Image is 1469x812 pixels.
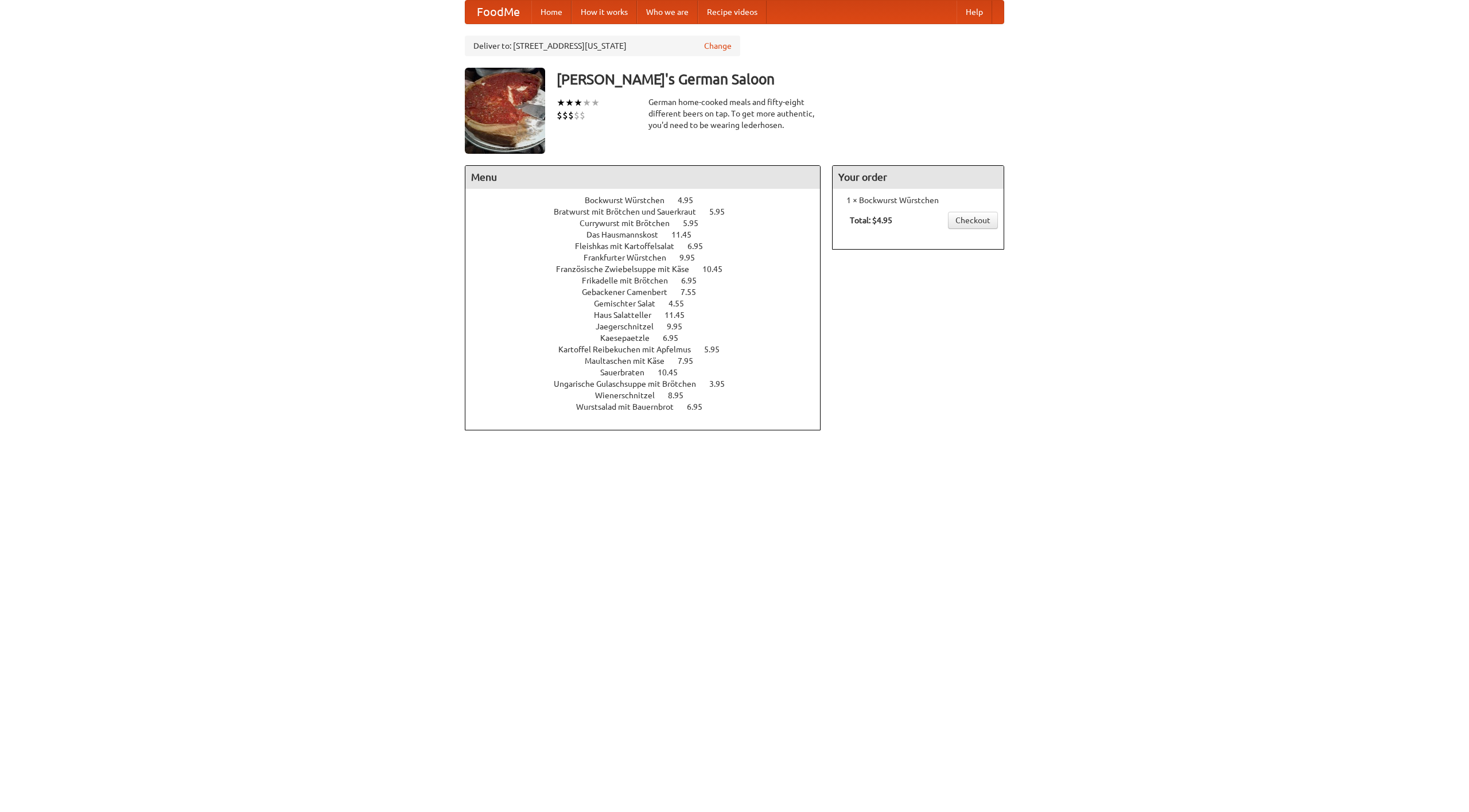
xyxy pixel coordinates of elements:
span: Haus Salatteller [594,310,663,320]
span: 7.55 [681,287,708,297]
a: Ungarische Gulaschsuppe mit Brötchen 3.95 [554,379,746,388]
span: Das Hausmannskost [586,230,670,239]
div: German home-cooked meals and fifty-eight different beers on tap. To get more authentic, you'd nee... [648,96,821,131]
span: 4.55 [669,299,695,308]
span: Maultaschen mit Käse [585,356,676,366]
span: 3.95 [709,379,736,388]
span: Fleishkas mit Kartoffelsalat [575,242,686,251]
a: Jaegerschnitzel 9.95 [596,322,704,331]
span: Kartoffel Reibekuchen mit Apfelmus [558,345,702,354]
a: Fleishkas mit Kartoffelsalat 6.95 [575,242,724,251]
img: angular.jpg [465,68,545,154]
a: Home [531,1,572,24]
span: 10.45 [658,368,689,377]
h4: Your order [833,166,1004,189]
a: How it works [572,1,637,24]
a: Kartoffel Reibekuchen mit Apfelmus 5.95 [558,345,741,354]
li: $ [574,109,580,122]
h4: Menu [465,166,820,189]
span: 8.95 [668,391,695,400]
a: Who we are [637,1,698,24]
a: Checkout [948,212,998,229]
li: $ [562,109,568,122]
a: Gemischter Salat 4.55 [594,299,705,308]
li: $ [568,109,574,122]
span: 6.95 [681,276,708,285]
a: Maultaschen mit Käse 7.95 [585,356,714,366]
span: Ungarische Gulaschsuppe mit Brötchen [554,379,708,388]
a: Französische Zwiebelsuppe mit Käse 10.45 [556,265,744,274]
a: Frankfurter Würstchen 9.95 [584,253,716,262]
span: 6.95 [687,402,714,411]
a: Change [704,40,732,52]
span: 9.95 [679,253,706,262]
span: Bockwurst Würstchen [585,196,676,205]
span: 9.95 [667,322,694,331]
div: Deliver to: [STREET_ADDRESS][US_STATE] [465,36,740,56]
span: Bratwurst mit Brötchen und Sauerkraut [554,207,708,216]
span: Französische Zwiebelsuppe mit Käse [556,265,701,274]
a: Wienerschnitzel 8.95 [595,391,705,400]
span: Gemischter Salat [594,299,667,308]
a: Help [957,1,992,24]
li: ★ [591,96,600,109]
li: $ [580,109,585,122]
a: Bockwurst Würstchen 4.95 [585,196,714,205]
li: 1 × Bockwurst Würstchen [838,195,998,206]
li: ★ [574,96,582,109]
span: 5.95 [709,207,736,216]
span: Kaesepaetzle [600,333,661,343]
a: FoodMe [465,1,531,24]
span: 10.45 [702,265,734,274]
a: Sauerbraten 10.45 [600,368,699,377]
a: Wurstsalad mit Bauernbrot 6.95 [576,402,724,411]
a: Bratwurst mit Brötchen und Sauerkraut 5.95 [554,207,746,216]
span: 11.45 [671,230,703,239]
li: ★ [582,96,591,109]
h3: [PERSON_NAME]'s German Saloon [557,68,1004,91]
a: Das Hausmannskost 11.45 [586,230,713,239]
span: Sauerbraten [600,368,656,377]
li: ★ [565,96,574,109]
span: 5.95 [704,345,731,354]
a: Haus Salatteller 11.45 [594,310,706,320]
span: Frikadelle mit Brötchen [582,276,679,285]
a: Kaesepaetzle 6.95 [600,333,699,343]
li: $ [557,109,562,122]
span: Wienerschnitzel [595,391,666,400]
span: 6.95 [663,333,690,343]
span: 11.45 [664,310,696,320]
span: 5.95 [683,219,710,228]
span: Wurstsalad mit Bauernbrot [576,402,685,411]
a: Recipe videos [698,1,767,24]
a: Frikadelle mit Brötchen 6.95 [582,276,718,285]
span: 4.95 [678,196,705,205]
li: ★ [557,96,565,109]
span: Frankfurter Würstchen [584,253,678,262]
b: Total: $4.95 [850,216,892,225]
a: Gebackener Camenbert 7.55 [582,287,717,297]
span: Jaegerschnitzel [596,322,665,331]
span: 7.95 [678,356,705,366]
a: Currywurst mit Brötchen 5.95 [580,219,720,228]
span: Gebackener Camenbert [582,287,679,297]
span: 6.95 [687,242,714,251]
span: Currywurst mit Brötchen [580,219,681,228]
